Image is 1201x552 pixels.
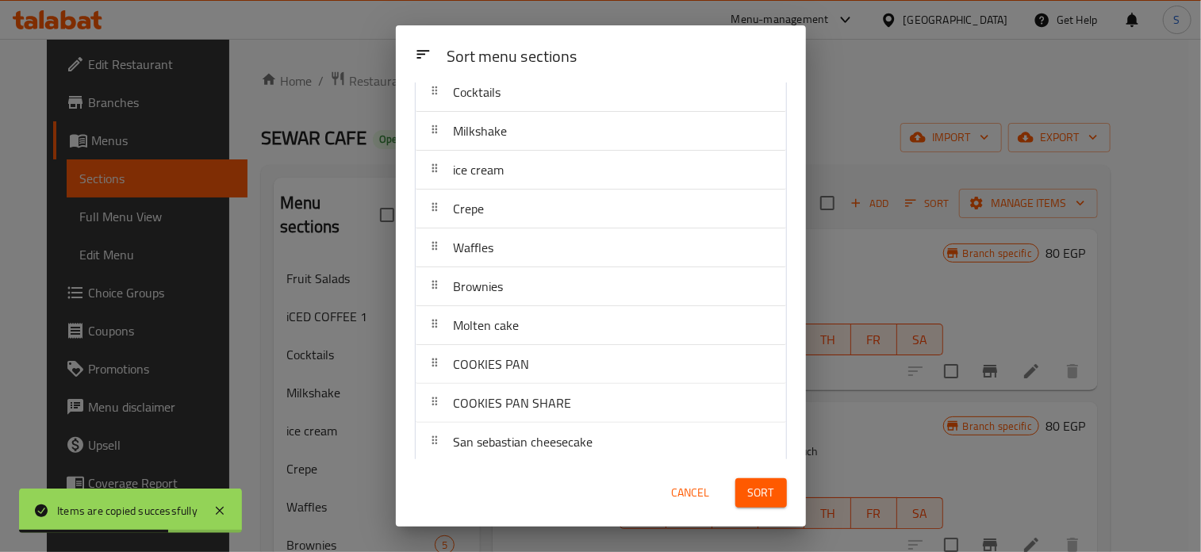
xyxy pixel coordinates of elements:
[454,430,593,454] span: San sebastian cheesecake
[454,352,530,376] span: COOKIES PAN
[416,423,786,462] div: San sebastian cheesecake
[416,306,786,345] div: Molten cake
[672,483,710,503] span: Cancel
[735,478,787,508] button: Sort
[666,478,716,508] button: Cancel
[57,502,198,519] div: Items are copied successfully
[454,391,572,415] span: COOKIES PAN SHARE
[454,119,508,143] span: Milkshake
[454,236,494,259] span: Waffles
[454,197,485,220] span: Crepe
[454,80,501,104] span: Cocktails
[454,158,505,182] span: ice cream
[416,267,786,306] div: Brownies
[748,483,774,503] span: Sort
[416,384,786,423] div: COOKIES PAN SHARE
[416,112,786,151] div: Milkshake
[416,151,786,190] div: ice cream
[416,73,786,112] div: Cocktails
[416,228,786,267] div: Waffles
[440,40,793,75] div: Sort menu sections
[416,190,786,228] div: Crepe
[454,313,520,337] span: Molten cake
[454,274,504,298] span: Brownies
[416,345,786,384] div: COOKIES PAN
